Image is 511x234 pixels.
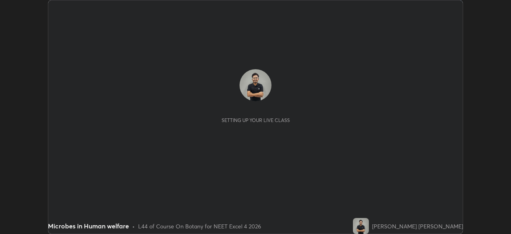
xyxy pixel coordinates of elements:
[48,221,129,231] div: Microbes in Human welfare
[240,69,271,101] img: 3e079731d6954bf99f87b3e30aff4e14.jpg
[372,222,463,230] div: [PERSON_NAME] [PERSON_NAME]
[353,218,369,234] img: 3e079731d6954bf99f87b3e30aff4e14.jpg
[138,222,261,230] div: L44 of Course On Botany for NEET Excel 4 2026
[222,117,290,123] div: Setting up your live class
[132,222,135,230] div: •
